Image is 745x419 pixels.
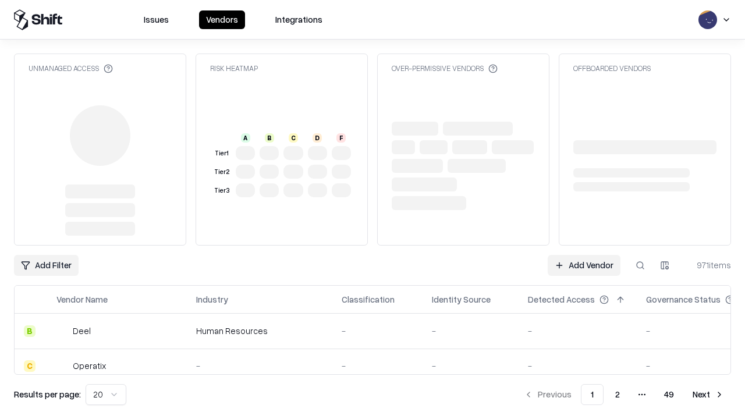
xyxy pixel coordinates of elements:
button: 2 [606,384,629,405]
button: Add Filter [14,255,79,276]
div: F [336,133,346,143]
div: C [24,360,36,372]
div: Unmanaged Access [29,63,113,73]
div: - [342,360,413,372]
div: - [196,360,323,372]
div: Identity Source [432,293,491,306]
div: - [342,325,413,337]
div: Human Resources [196,325,323,337]
div: D [313,133,322,143]
div: Industry [196,293,228,306]
div: Detected Access [528,293,595,306]
button: Issues [137,10,176,29]
div: Tier 3 [212,186,231,196]
img: Operatix [56,360,68,372]
div: Deel [73,325,91,337]
div: Offboarded Vendors [573,63,651,73]
div: B [265,133,274,143]
div: - [432,360,509,372]
div: Risk Heatmap [210,63,258,73]
div: Governance Status [646,293,721,306]
div: - [432,325,509,337]
div: Tier 1 [212,148,231,158]
button: Vendors [199,10,245,29]
a: Add Vendor [548,255,620,276]
div: - [528,360,627,372]
div: A [241,133,250,143]
p: Results per page: [14,388,81,400]
nav: pagination [517,384,731,405]
div: B [24,325,36,337]
button: 1 [581,384,604,405]
div: Operatix [73,360,106,372]
button: Integrations [268,10,329,29]
div: 971 items [684,259,731,271]
div: C [289,133,298,143]
button: 49 [655,384,683,405]
div: Classification [342,293,395,306]
div: Vendor Name [56,293,108,306]
div: Tier 2 [212,167,231,177]
button: Next [686,384,731,405]
img: Deel [56,325,68,337]
div: Over-Permissive Vendors [392,63,498,73]
div: - [528,325,627,337]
